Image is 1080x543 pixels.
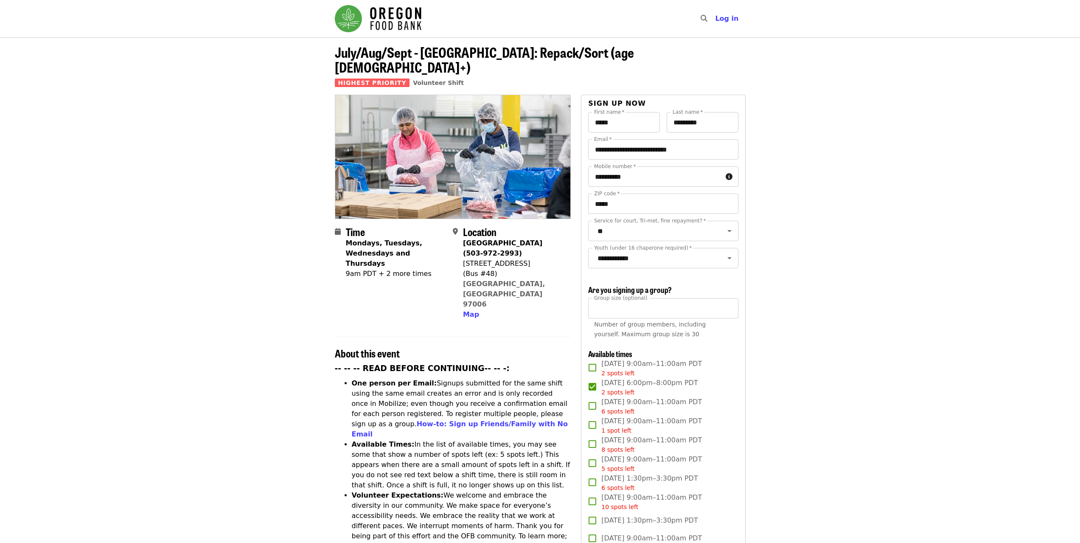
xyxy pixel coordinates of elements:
span: 8 spots left [601,446,634,453]
button: Open [724,252,735,264]
div: [STREET_ADDRESS] [463,259,564,269]
a: Volunteer Shift [413,79,464,86]
button: Map [463,309,479,320]
img: July/Aug/Sept - Beaverton: Repack/Sort (age 10+) organized by Oregon Food Bank [335,95,571,218]
i: calendar icon [335,228,341,236]
span: [DATE] 6:00pm–8:00pm PDT [601,378,698,397]
input: Email [588,139,738,160]
input: Mobile number [588,166,722,187]
span: Highest Priority [335,79,410,87]
input: [object Object] [588,298,738,318]
strong: Available Times: [352,440,415,448]
label: Mobile number [594,164,636,169]
a: How-to: Sign up Friends/Family with No Email [352,420,568,438]
span: Group size (optional) [594,295,647,301]
input: Search [713,8,719,29]
span: July/Aug/Sept - [GEOGRAPHIC_DATA]: Repack/Sort (age [DEMOGRAPHIC_DATA]+) [335,42,634,77]
span: Sign up now [588,99,646,107]
span: [DATE] 9:00am–11:00am PDT [601,435,702,454]
strong: One person per Email: [352,379,437,387]
span: [DATE] 9:00am–11:00am PDT [601,397,702,416]
span: 2 spots left [601,370,634,377]
span: [DATE] 1:30pm–3:30pm PDT [601,473,698,492]
span: Location [463,224,497,239]
label: Youth (under 16 chaperone required) [594,245,692,250]
span: 10 spots left [601,504,638,510]
span: Map [463,310,479,318]
label: Email [594,137,612,142]
input: ZIP code [588,194,738,214]
label: Service for court, Tri-met, fine repayment? [594,218,706,223]
button: Log in [708,10,745,27]
span: 2 spots left [601,389,634,396]
button: Open [724,225,735,237]
input: Last name [667,112,738,132]
div: 9am PDT + 2 more times [346,269,446,279]
span: [DATE] 1:30pm–3:30pm PDT [601,515,698,526]
div: (Bus #48) [463,269,564,279]
span: Number of group members, including yourself. Maximum group size is 30 [594,321,706,338]
span: Available times [588,348,632,359]
i: circle-info icon [726,173,732,181]
span: [DATE] 9:00am–11:00am PDT [601,454,702,473]
span: [DATE] 9:00am–11:00am PDT [601,492,702,512]
span: 5 spots left [601,465,634,472]
span: Time [346,224,365,239]
label: First name [594,110,625,115]
span: [DATE] 9:00am–11:00am PDT [601,359,702,378]
i: map-marker-alt icon [453,228,458,236]
span: Are you signing up a group? [588,284,672,295]
span: [DATE] 9:00am–11:00am PDT [601,416,702,435]
label: ZIP code [594,191,620,196]
strong: Mondays, Tuesdays, Wednesdays and Thursdays [346,239,422,267]
img: Oregon Food Bank - Home [335,5,421,32]
i: search icon [701,14,707,23]
strong: -- -- -- READ BEFORE CONTINUING-- -- -: [335,364,510,373]
span: About this event [335,346,400,360]
span: 6 spots left [601,408,634,415]
strong: Volunteer Expectations: [352,491,444,499]
span: 6 spots left [601,484,634,491]
li: In the list of available times, you may see some that show a number of spots left (ex: 5 spots le... [352,439,571,490]
label: Last name [673,110,703,115]
span: Log in [715,14,738,23]
li: Signups submitted for the same shift using the same email creates an error and is only recorded o... [352,378,571,439]
span: 1 spot left [601,427,631,434]
a: [GEOGRAPHIC_DATA], [GEOGRAPHIC_DATA] 97006 [463,280,545,308]
input: First name [588,112,660,132]
strong: [GEOGRAPHIC_DATA] (503-972-2993) [463,239,542,257]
